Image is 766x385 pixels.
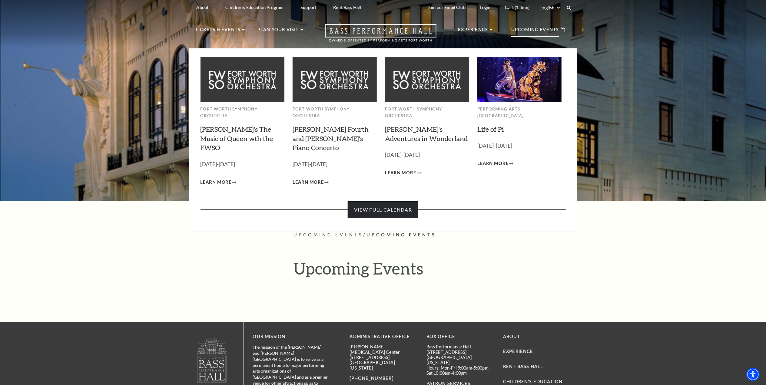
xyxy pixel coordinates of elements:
p: Plan Your Visit [257,26,299,37]
img: Fort Worth Symphony Orchestra [293,57,377,102]
span: Upcoming Events [294,232,363,237]
a: Learn More Windborne's The Music of Queen wth the FWSO [201,179,237,186]
p: [STREET_ADDRESS] [350,355,417,360]
p: / [294,231,571,239]
p: BOX OFFICE [426,333,494,341]
img: Fort Worth Symphony Orchestra [385,57,469,102]
p: Children's Education Program [225,5,284,10]
a: [PERSON_NAME]'s The Music of Queen wth the FWSO [201,125,273,152]
p: [DATE]-[DATE] [293,160,377,169]
p: [PERSON_NAME][MEDICAL_DATA] Center [350,344,417,355]
a: Learn More Alice's Adventures in Wonderland [385,169,421,177]
p: [STREET_ADDRESS] [426,350,494,355]
a: Experience [503,349,533,354]
a: Life of Pi [477,125,504,133]
a: Learn More Brahms Fourth and Grieg's Piano Concerto [293,179,329,186]
a: [PERSON_NAME]'s Adventures in Wonderland [385,125,468,143]
p: Fort Worth Symphony Orchestra [385,106,469,119]
span: Learn More [201,179,232,186]
span: Learn More [293,179,324,186]
img: Fort Worth Symphony Orchestra [201,57,285,102]
a: Learn More Life of Pi [477,160,513,167]
p: Performing Arts [GEOGRAPHIC_DATA] [477,106,562,119]
p: [DATE]-[DATE] [385,151,469,160]
p: Upcoming Events [511,26,559,37]
span: Learn More [477,160,509,167]
p: Fort Worth Symphony Orchestra [293,106,377,119]
span: Upcoming Events [366,232,436,237]
p: Tickets & Events [195,26,241,37]
h1: Upcoming Events [294,258,571,283]
img: Performing Arts Fort Worth [477,57,562,102]
p: Rent Bass Hall [333,5,361,10]
select: Select: [539,5,561,11]
p: Support [300,5,316,10]
img: owned and operated by Performing Arts Fort Worth, A NOT-FOR-PROFIT 501(C)3 ORGANIZATION [196,338,227,383]
p: [DATE]-[DATE] [477,142,562,150]
p: [DATE]-[DATE] [201,160,285,169]
p: Experience [458,26,489,37]
p: About [197,5,209,10]
p: Fort Worth Symphony Orchestra [201,106,285,119]
p: [GEOGRAPHIC_DATA][US_STATE] [426,355,494,365]
p: Administrative Office [350,333,417,341]
p: [PHONE_NUMBER] [350,375,417,382]
p: Bass Performance Hall [426,344,494,349]
span: Learn More [385,169,416,177]
p: OUR MISSION [253,333,329,341]
a: [PERSON_NAME] Fourth and [PERSON_NAME]'s Piano Concerto [293,125,369,152]
p: [GEOGRAPHIC_DATA][US_STATE] [350,360,417,370]
div: Accessibility Menu [746,368,760,381]
a: View Full Calendar [348,201,418,218]
a: About [503,334,520,339]
a: Rent Bass Hall [503,364,543,369]
p: Hours: Mon-Fri 9:00am-5:00pm, Sat 10:00am-4:00pm [426,365,494,376]
a: Open this option [303,24,458,48]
